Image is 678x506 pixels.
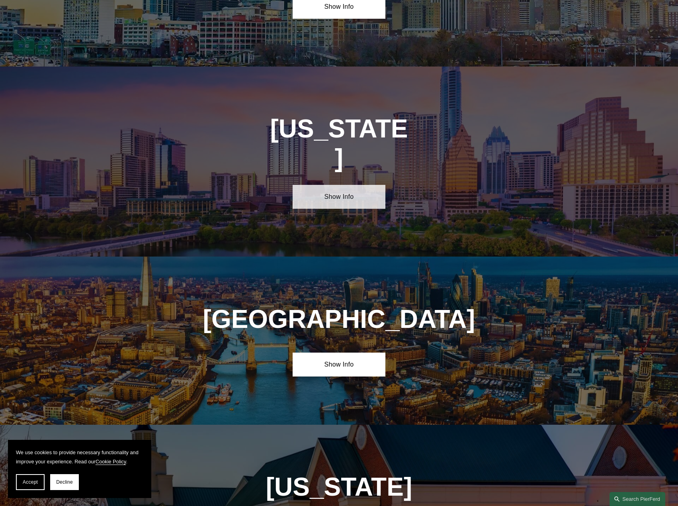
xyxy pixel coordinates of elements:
[610,492,665,506] a: Search this site
[200,473,479,502] h1: [US_STATE]
[23,479,38,485] span: Accept
[8,440,151,498] section: Cookie banner
[96,459,126,465] a: Cookie Policy
[56,479,73,485] span: Decline
[270,114,409,173] h1: [US_STATE]
[16,448,143,466] p: We use cookies to provide necessary functionality and improve your experience. Read our .
[293,353,385,377] a: Show Info
[293,185,385,209] a: Show Info
[16,474,45,490] button: Accept
[50,474,79,490] button: Decline
[200,305,479,334] h1: [GEOGRAPHIC_DATA]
